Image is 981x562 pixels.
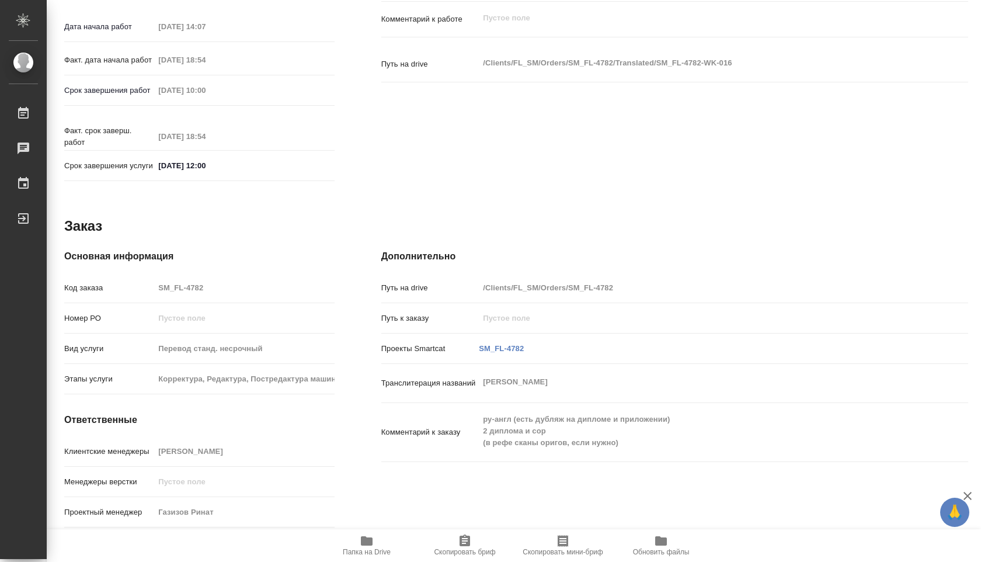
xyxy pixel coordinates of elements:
a: SM_FL-4782 [479,344,524,353]
p: Комментарий к заказу [381,426,479,438]
input: Пустое поле [154,473,334,490]
input: Пустое поле [154,504,334,521]
p: Путь на drive [381,282,479,294]
p: Факт. срок заверш. работ [64,125,154,148]
input: Пустое поле [154,370,334,387]
button: Скопировать бриф [416,529,514,562]
input: Пустое поле [154,128,256,145]
button: Скопировать мини-бриф [514,529,612,562]
p: Вид услуги [64,343,154,355]
h4: Ответственные [64,413,335,427]
input: Пустое поле [154,443,334,460]
p: Транслитерация названий [381,377,479,389]
p: Проектный менеджер [64,507,154,518]
button: Обновить файлы [612,529,710,562]
p: Комментарий к работе [381,13,479,25]
p: Факт. дата начала работ [64,54,154,66]
textarea: ру-англ (есть дубляж на дипломе и приложении) 2 диплома и сор (в рефе сканы оригов, если нужно) [479,410,919,453]
p: Код заказа [64,282,154,294]
input: Пустое поле [154,51,256,68]
button: 🙏 [940,498,969,527]
h2: Заказ [64,217,102,235]
input: Пустое поле [154,310,334,327]
p: Клиентские менеджеры [64,446,154,457]
textarea: [PERSON_NAME] [479,372,919,392]
p: Менеджеры верстки [64,476,154,488]
h4: Дополнительно [381,249,968,263]
p: Этапы услуги [64,373,154,385]
input: ✎ Введи что-нибудь [154,157,256,174]
input: Пустое поле [154,82,256,99]
p: Срок завершения работ [64,85,154,96]
p: Путь к заказу [381,313,479,324]
input: Пустое поле [479,279,919,296]
span: 🙏 [945,500,965,525]
input: Пустое поле [479,310,919,327]
p: Срок завершения услуги [64,160,154,172]
p: Дата начала работ [64,21,154,33]
input: Пустое поле [154,340,334,357]
input: Пустое поле [154,18,256,35]
input: Пустое поле [154,279,334,296]
p: Номер РО [64,313,154,324]
button: Папка на Drive [318,529,416,562]
h4: Основная информация [64,249,335,263]
textarea: /Clients/FL_SM/Orders/SM_FL-4782/Translated/SM_FL-4782-WK-016 [479,53,919,73]
span: Скопировать мини-бриф [523,548,603,556]
span: Скопировать бриф [434,548,495,556]
span: Обновить файлы [633,548,690,556]
span: Папка на Drive [343,548,391,556]
p: Проекты Smartcat [381,343,479,355]
p: Путь на drive [381,58,479,70]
